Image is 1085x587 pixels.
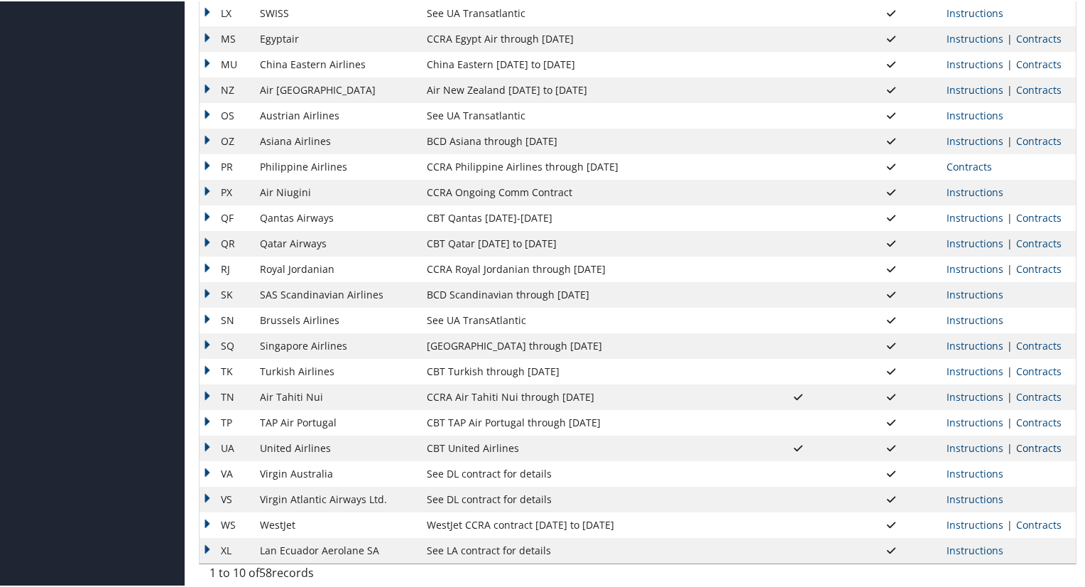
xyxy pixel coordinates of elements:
td: SK [200,281,253,306]
a: View Ticketing Instructions [947,56,1003,70]
span: | [1003,235,1016,249]
td: SAS Scandinavian Airlines [253,281,420,306]
td: SQ [200,332,253,357]
td: Singapore Airlines [253,332,420,357]
td: Austrian Airlines [253,102,420,127]
td: PX [200,178,253,204]
td: Lan Ecuador Aerolane SA [253,537,420,562]
a: View Contracts [1016,517,1062,530]
a: View Ticketing Instructions [947,542,1003,556]
span: | [1003,440,1016,453]
td: Brussels Airlines [253,306,420,332]
td: Turkish Airlines [253,357,420,383]
span: | [1003,56,1016,70]
span: | [1003,338,1016,351]
div: 1 to 10 of records [209,563,408,587]
td: See UA TransAtlantic [420,306,752,332]
span: | [1003,414,1016,428]
a: View Contracts [1016,338,1062,351]
td: [GEOGRAPHIC_DATA] through [DATE] [420,332,752,357]
td: Air [GEOGRAPHIC_DATA] [253,76,420,102]
a: View Ticketing Instructions [947,517,1003,530]
a: View Ticketing Instructions [947,414,1003,428]
td: CBT United Airlines [420,434,752,460]
a: View Ticketing Instructions [947,31,1003,44]
td: XL [200,537,253,562]
td: See DL contract for details [420,460,752,485]
td: Virgin Australia [253,460,420,485]
span: | [1003,31,1016,44]
td: CBT Qantas [DATE]-[DATE] [420,204,752,230]
td: See LA contract for details [420,537,752,562]
span: | [1003,363,1016,377]
a: View Ticketing Instructions [947,389,1003,402]
td: Royal Jordanian [253,255,420,281]
td: CBT Qatar [DATE] to [DATE] [420,230,752,255]
a: View Ticketing Instructions [947,82,1003,95]
a: View Ticketing Instructions [947,133,1003,146]
a: View Ticketing Instructions [947,338,1003,351]
span: | [1003,210,1016,223]
td: VA [200,460,253,485]
td: Asiana Airlines [253,127,420,153]
a: View Contracts [1016,133,1062,146]
td: TP [200,409,253,434]
td: Qatar Airways [253,230,420,255]
td: CCRA Royal Jordanian through [DATE] [420,255,752,281]
a: View Ticketing Instructions [947,235,1003,249]
a: View Ticketing Instructions [947,363,1003,377]
td: Egyptair [253,25,420,50]
td: UA [200,434,253,460]
span: | [1003,133,1016,146]
td: Virgin Atlantic Airways Ltd. [253,485,420,511]
td: United Airlines [253,434,420,460]
a: View Contracts [1016,56,1062,70]
td: CBT TAP Air Portugal through [DATE] [420,409,752,434]
span: 58 [259,564,272,579]
td: OS [200,102,253,127]
td: China Eastern Airlines [253,50,420,76]
a: View Ticketing Instructions [947,491,1003,505]
td: RJ [200,255,253,281]
td: BCD Asiana through [DATE] [420,127,752,153]
td: CCRA Air Tahiti Nui through [DATE] [420,383,752,409]
a: View Contracts [1016,261,1062,274]
td: NZ [200,76,253,102]
span: | [1003,389,1016,402]
a: View Contracts [1016,389,1062,402]
td: BCD Scandinavian through [DATE] [420,281,752,306]
a: View Ticketing Instructions [947,5,1003,18]
td: CBT Turkish through [DATE] [420,357,752,383]
td: Air New Zealand [DATE] to [DATE] [420,76,752,102]
td: CCRA Egypt Air through [DATE] [420,25,752,50]
td: TK [200,357,253,383]
a: View Ticketing Instructions [947,210,1003,223]
td: OZ [200,127,253,153]
td: WestJet [253,511,420,537]
td: Air Tahiti Nui [253,383,420,409]
td: CCRA Philippine Airlines through [DATE] [420,153,752,178]
a: View Ticketing Instructions [947,261,1003,274]
a: View Ticketing Instructions [947,465,1003,479]
a: View Contracts [1016,210,1062,223]
td: Philippine Airlines [253,153,420,178]
a: View Contracts [1016,440,1062,453]
a: View Ticketing Instructions [947,440,1003,453]
td: See UA Transatlantic [420,102,752,127]
td: WS [200,511,253,537]
a: View Contracts [1016,363,1062,377]
td: QF [200,204,253,230]
td: CCRA Ongoing Comm Contract [420,178,752,204]
td: WestJet CCRA contract [DATE] to [DATE] [420,511,752,537]
a: View Contracts [1016,414,1062,428]
a: View Contracts [1016,82,1062,95]
a: View Contracts [1016,235,1062,249]
a: View Contracts [1016,31,1062,44]
a: View Ticketing Instructions [947,312,1003,325]
span: | [1003,82,1016,95]
td: See DL contract for details [420,485,752,511]
td: Air Niugini [253,178,420,204]
a: View Ticketing Instructions [947,184,1003,198]
td: VS [200,485,253,511]
td: TN [200,383,253,409]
